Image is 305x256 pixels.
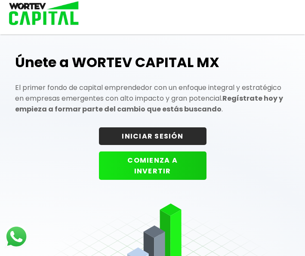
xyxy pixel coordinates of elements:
[15,93,283,114] strong: Regístrate hoy y empieza a formar parte del cambio que estás buscando
[99,127,206,145] button: INICIAR SESIÓN
[99,166,206,176] a: COMIENZA A INVERTIR
[15,52,290,73] h1: Únete a WORTEV CAPITAL MX
[4,225,28,249] img: logos_whatsapp-icon.242b2217.svg
[99,131,206,141] a: INICIAR SESIÓN
[15,82,290,114] p: El primer fondo de capital emprendedor con un enfoque integral y estratégico en empresas emergent...
[99,151,206,180] button: COMIENZA A INVERTIR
